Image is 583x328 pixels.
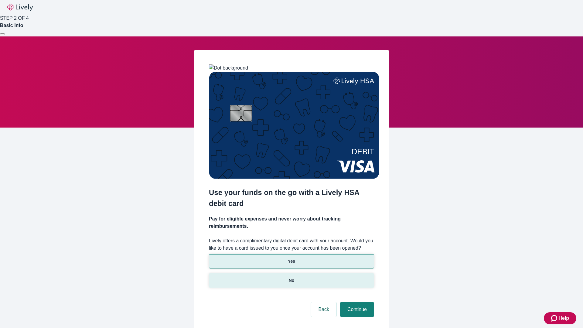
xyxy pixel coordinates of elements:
[209,64,248,72] img: Dot background
[288,258,295,265] p: Yes
[289,277,295,284] p: No
[209,187,374,209] h2: Use your funds on the go with a Lively HSA debit card
[551,315,558,322] svg: Zendesk support icon
[209,237,374,252] label: Lively offers a complimentary digital debit card with your account. Would you like to have a card...
[558,315,569,322] span: Help
[209,254,374,268] button: Yes
[209,273,374,288] button: No
[340,302,374,317] button: Continue
[544,312,576,324] button: Zendesk support iconHelp
[209,215,374,230] h4: Pay for eligible expenses and never worry about tracking reimbursements.
[311,302,336,317] button: Back
[209,72,379,179] img: Debit card
[7,4,33,11] img: Lively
